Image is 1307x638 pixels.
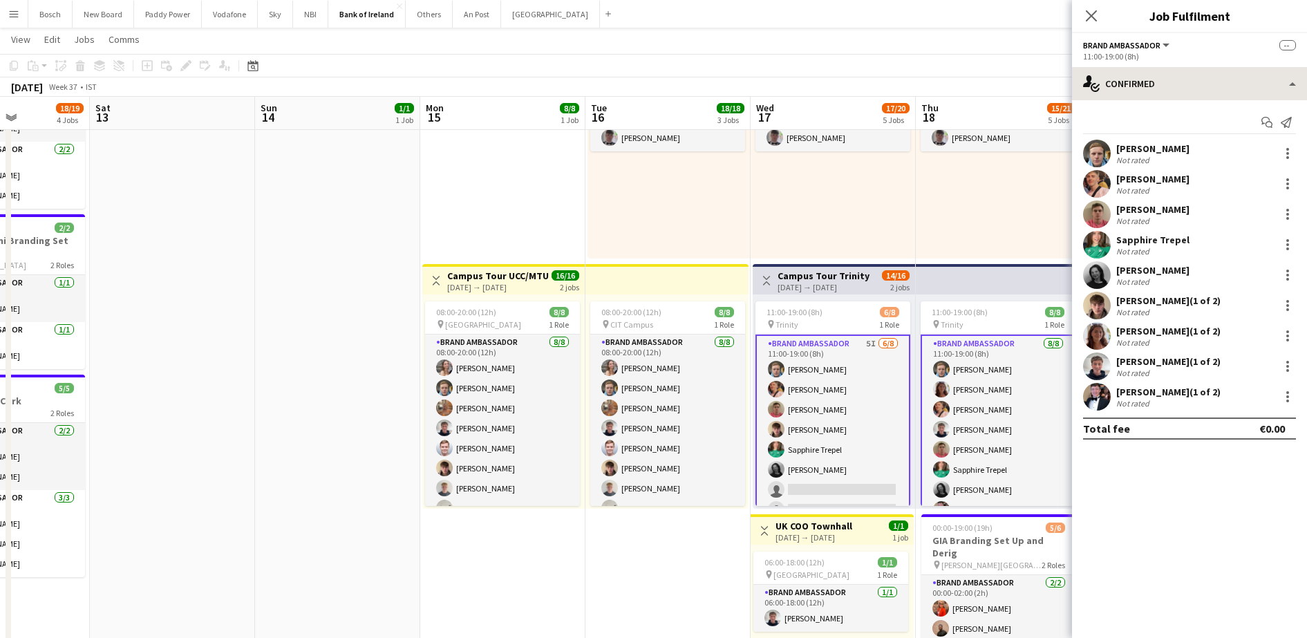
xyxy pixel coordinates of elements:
[549,307,569,317] span: 8/8
[1116,307,1152,317] div: Not rated
[767,307,822,317] span: 11:00-19:00 (8h)
[68,30,100,48] a: Jobs
[589,109,607,125] span: 16
[436,307,496,317] span: 08:00-20:00 (12h)
[880,307,899,317] span: 6/8
[1083,40,1160,50] span: Brand Ambassador
[560,103,579,113] span: 8/8
[764,557,825,567] span: 06:00-18:00 (12h)
[1116,325,1221,337] div: [PERSON_NAME] (1 of 2)
[86,82,97,92] div: IST
[258,1,293,28] button: Sky
[882,103,910,113] span: 17/20
[328,1,406,28] button: Bank of Ireland
[1116,368,1152,378] div: Not rated
[425,335,580,522] app-card-role: Brand Ambassador8/808:00-20:00 (12h)[PERSON_NAME][PERSON_NAME][PERSON_NAME][PERSON_NAME][PERSON_N...
[552,270,579,281] span: 16/16
[39,30,66,48] a: Edit
[261,102,277,114] span: Sun
[877,570,897,580] span: 1 Role
[941,560,1042,570] span: [PERSON_NAME][GEOGRAPHIC_DATA]
[44,33,60,46] span: Edit
[775,532,852,543] div: [DATE] → [DATE]
[424,109,444,125] span: 15
[406,1,453,28] button: Others
[778,270,869,282] h3: Campus Tour Trinity
[549,319,569,330] span: 1 Role
[1116,173,1190,185] div: [PERSON_NAME]
[921,335,1075,525] app-card-role: Brand Ambassador8/811:00-19:00 (8h)[PERSON_NAME][PERSON_NAME][PERSON_NAME][PERSON_NAME][PERSON_NA...
[1116,246,1152,256] div: Not rated
[755,335,910,525] app-card-role: Brand Ambassador5I6/811:00-19:00 (8h)[PERSON_NAME][PERSON_NAME][PERSON_NAME][PERSON_NAME]Sapphire...
[55,383,74,393] span: 5/5
[590,301,745,506] app-job-card: 08:00-20:00 (12h)8/8 CIT Campus1 RoleBrand Ambassador8/808:00-20:00 (12h)[PERSON_NAME][PERSON_NAM...
[921,301,1075,506] app-job-card: 11:00-19:00 (8h)8/8 Trinity1 RoleBrand Ambassador8/811:00-19:00 (8h)[PERSON_NAME][PERSON_NAME][PE...
[445,319,521,330] span: [GEOGRAPHIC_DATA]
[1116,234,1190,246] div: Sapphire Trepel
[890,281,910,292] div: 2 jobs
[919,109,939,125] span: 18
[921,102,939,114] span: Thu
[601,307,661,317] span: 08:00-20:00 (12h)
[778,282,869,292] div: [DATE] → [DATE]
[73,1,134,28] button: New Board
[1083,422,1130,435] div: Total fee
[753,552,908,632] app-job-card: 06:00-18:00 (12h)1/1 [GEOGRAPHIC_DATA]1 RoleBrand Ambassador1/106:00-18:00 (12h)[PERSON_NAME]
[591,102,607,114] span: Tue
[1072,7,1307,25] h3: Job Fulfilment
[1045,307,1064,317] span: 8/8
[1047,103,1075,113] span: 15/21
[56,103,84,113] span: 18/19
[1046,523,1065,533] span: 5/6
[447,282,549,292] div: [DATE] → [DATE]
[50,260,74,270] span: 2 Roles
[756,102,774,114] span: Wed
[258,109,277,125] span: 14
[395,103,414,113] span: 1/1
[11,33,30,46] span: View
[882,270,910,281] span: 14/16
[590,335,745,522] app-card-role: Brand Ambassador8/808:00-20:00 (12h)[PERSON_NAME][PERSON_NAME][PERSON_NAME][PERSON_NAME][PERSON_N...
[715,307,734,317] span: 8/8
[426,102,444,114] span: Mon
[6,30,36,48] a: View
[773,570,849,580] span: [GEOGRAPHIC_DATA]
[1116,398,1152,409] div: Not rated
[1044,319,1064,330] span: 1 Role
[1259,422,1285,435] div: €0.00
[103,30,145,48] a: Comms
[753,585,908,632] app-card-role: Brand Ambassador1/106:00-18:00 (12h)[PERSON_NAME]
[941,319,963,330] span: Trinity
[57,115,83,125] div: 4 Jobs
[50,408,74,418] span: 2 Roles
[560,281,579,292] div: 2 jobs
[610,319,653,330] span: CIT Campus
[775,520,852,532] h3: UK COO Townhall
[1116,276,1152,287] div: Not rated
[134,1,202,28] button: Paddy Power
[55,223,74,233] span: 2/2
[11,80,43,94] div: [DATE]
[755,301,910,506] div: 11:00-19:00 (8h)6/8 Trinity1 RoleBrand Ambassador5I6/811:00-19:00 (8h)[PERSON_NAME][PERSON_NAME][...
[775,319,798,330] span: Trinity
[932,523,993,533] span: 00:00-19:00 (19h)
[1116,386,1221,398] div: [PERSON_NAME] (1 of 2)
[1072,67,1307,100] div: Confirmed
[879,319,899,330] span: 1 Role
[501,1,600,28] button: [GEOGRAPHIC_DATA]
[754,109,774,125] span: 17
[1116,216,1152,226] div: Not rated
[74,33,95,46] span: Jobs
[28,1,73,28] button: Bosch
[1279,40,1296,50] span: --
[1116,337,1152,348] div: Not rated
[1083,51,1296,62] div: 11:00-19:00 (8h)
[425,301,580,506] app-job-card: 08:00-20:00 (12h)8/8 [GEOGRAPHIC_DATA]1 RoleBrand Ambassador8/808:00-20:00 (12h)[PERSON_NAME][PER...
[889,520,908,531] span: 1/1
[1116,185,1152,196] div: Not rated
[1116,155,1152,165] div: Not rated
[1116,294,1221,307] div: [PERSON_NAME] (1 of 2)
